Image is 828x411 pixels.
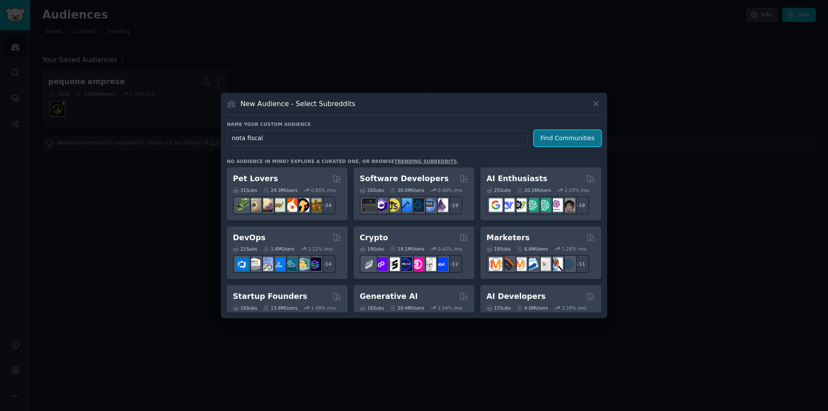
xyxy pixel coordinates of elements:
[549,198,563,212] img: OpenAIDev
[517,246,548,252] div: 6.6M Users
[360,173,448,184] h2: Software Developers
[486,291,546,302] h2: AI Developers
[311,187,336,193] div: 0.85 % /mo
[263,305,297,311] div: 13.8M Users
[501,257,514,271] img: bigseo
[227,158,459,164] div: No audience in mind? Explore a curated one, or browse .
[398,257,412,271] img: web3
[438,246,462,252] div: 0.42 % /mo
[438,305,462,311] div: 1.54 % /mo
[260,257,273,271] img: Docker_DevOps
[513,257,527,271] img: AskMarketing
[284,257,297,271] img: platformengineering
[263,246,295,252] div: 1.6M Users
[517,187,551,193] div: 20.5M Users
[260,198,273,212] img: leopardgeckos
[386,257,400,271] img: ethstaker
[263,187,297,193] div: 24.3M Users
[411,257,424,271] img: defiblockchain
[241,99,355,108] h3: New Audience - Select Subreddits
[390,305,424,311] div: 20.4M Users
[486,232,530,243] h2: Marketers
[561,198,575,212] img: ArtificalIntelligence
[444,255,462,273] div: + 12
[235,198,249,212] img: herpetology
[501,198,514,212] img: DeepSeek
[308,246,333,252] div: 2.12 % /mo
[374,257,388,271] img: 0xPolygon
[284,198,297,212] img: cockatiel
[386,198,400,212] img: learnjavascript
[486,187,511,193] div: 25 Sub s
[438,187,462,193] div: 0.46 % /mo
[565,187,589,193] div: 2.53 % /mo
[248,198,261,212] img: ballpython
[233,291,307,302] h2: Startup Founders
[360,291,418,302] h2: Generative AI
[374,198,388,212] img: csharp
[227,121,601,127] h3: Name your custom audience
[317,196,336,214] div: + 24
[360,232,388,243] h2: Crypto
[390,246,424,252] div: 19.1M Users
[235,257,249,271] img: azuredevops
[435,257,448,271] img: defi_
[549,257,563,271] img: MarketingResearch
[248,257,261,271] img: AWS_Certified_Experts
[360,305,384,311] div: 16 Sub s
[534,130,601,146] button: Find Communities
[233,173,278,184] h2: Pet Lovers
[561,257,575,271] img: OnlineMarketing
[272,257,285,271] img: DevOpsLinks
[423,198,436,212] img: AskComputerScience
[571,196,589,214] div: + 18
[513,198,527,212] img: AItoolsCatalog
[571,255,589,273] div: + 11
[233,246,257,252] div: 21 Sub s
[233,187,257,193] div: 31 Sub s
[233,232,266,243] h2: DevOps
[562,305,586,311] div: 3.28 % /mo
[308,198,321,212] img: dogbreed
[317,255,336,273] div: + 14
[233,305,257,311] div: 16 Sub s
[486,173,547,184] h2: AI Enthusiasts
[525,257,539,271] img: Emailmarketing
[435,198,448,212] img: elixir
[360,246,384,252] div: 19 Sub s
[537,198,551,212] img: chatgpt_prompts_
[411,198,424,212] img: reactnative
[486,305,511,311] div: 15 Sub s
[296,198,309,212] img: PetAdvice
[362,257,376,271] img: ethfinance
[308,257,321,271] img: PlatformEngineers
[423,257,436,271] img: CryptoNews
[489,198,502,212] img: GoogleGeminiAI
[489,257,502,271] img: content_marketing
[537,257,551,271] img: googleads
[394,159,457,164] a: trending subreddits
[272,198,285,212] img: turtle
[525,198,539,212] img: chatgpt_promptDesign
[360,187,384,193] div: 26 Sub s
[390,187,424,193] div: 30.0M Users
[227,130,528,146] input: Pick a short name, like "Digital Marketers" or "Movie-Goers"
[444,196,462,214] div: + 19
[296,257,309,271] img: aws_cdk
[311,305,336,311] div: 1.48 % /mo
[517,305,548,311] div: 4.0M Users
[562,246,586,252] div: 1.28 % /mo
[486,246,511,252] div: 18 Sub s
[398,198,412,212] img: iOSProgramming
[362,198,376,212] img: software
